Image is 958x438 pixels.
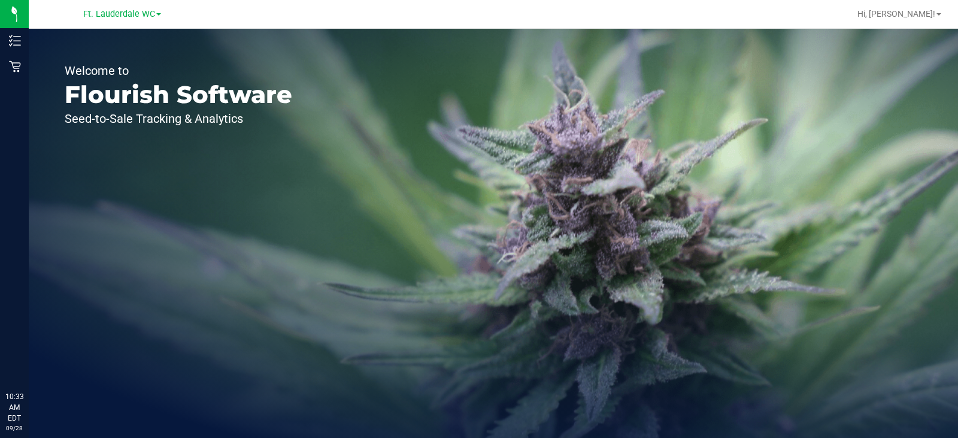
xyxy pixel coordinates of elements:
[9,35,21,47] inline-svg: Inventory
[65,83,292,107] p: Flourish Software
[5,391,23,424] p: 10:33 AM EDT
[9,61,21,73] inline-svg: Retail
[65,113,292,125] p: Seed-to-Sale Tracking & Analytics
[857,9,935,19] span: Hi, [PERSON_NAME]!
[83,9,155,19] span: Ft. Lauderdale WC
[5,424,23,433] p: 09/28
[65,65,292,77] p: Welcome to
